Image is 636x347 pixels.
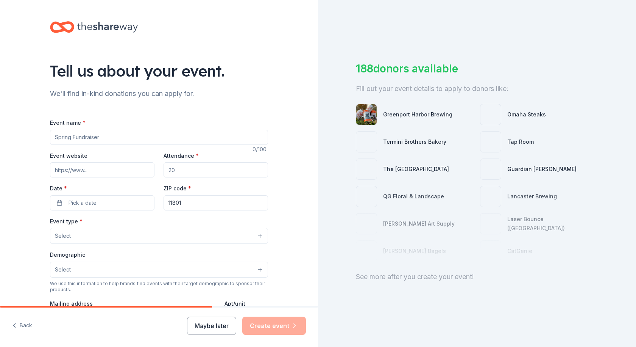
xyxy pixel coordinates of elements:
label: Event name [50,119,86,127]
img: photo for Greenport Harbor Brewing [356,104,377,125]
img: photo for Termini Brothers Bakery [356,132,377,152]
div: Tell us about your event. [50,60,268,82]
input: 12345 (U.S. only) [164,195,268,210]
button: Pick a date [50,195,154,210]
label: Date [50,185,154,192]
input: Spring Fundraiser [50,130,268,145]
label: Demographic [50,251,85,259]
div: Omaha Steaks [507,110,546,119]
div: 188 donors available [356,61,598,77]
div: The [GEOGRAPHIC_DATA] [383,165,449,174]
div: Tap Room [507,137,534,146]
div: Fill out your event details to apply to donors like: [356,83,598,95]
img: photo for Omaha Steaks [480,104,501,125]
label: Event type [50,218,83,225]
button: Maybe later [187,317,236,335]
input: 20 [164,162,268,177]
button: Select [50,228,268,244]
button: Select [50,262,268,278]
input: https://www... [50,162,154,177]
span: Select [55,231,71,240]
img: photo for Tap Room [480,132,501,152]
div: 0 /100 [253,145,268,154]
img: photo for Guardian Angel Device [480,159,501,179]
div: We use this information to help brands find events with their target demographic to sponsor their... [50,281,268,293]
div: Guardian [PERSON_NAME] [507,165,577,174]
div: See more after you create your event! [356,271,598,283]
label: Attendance [164,152,199,160]
label: ZIP code [164,185,191,192]
label: Apt/unit [224,300,245,308]
label: Mailing address [50,300,93,308]
span: Select [55,265,71,274]
span: Pick a date [69,198,97,207]
label: Event website [50,152,87,160]
img: photo for The Adventure Park [356,159,377,179]
div: Termini Brothers Bakery [383,137,446,146]
div: Greenport Harbor Brewing [383,110,452,119]
div: We'll find in-kind donations you can apply for. [50,88,268,100]
button: Back [12,318,32,334]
